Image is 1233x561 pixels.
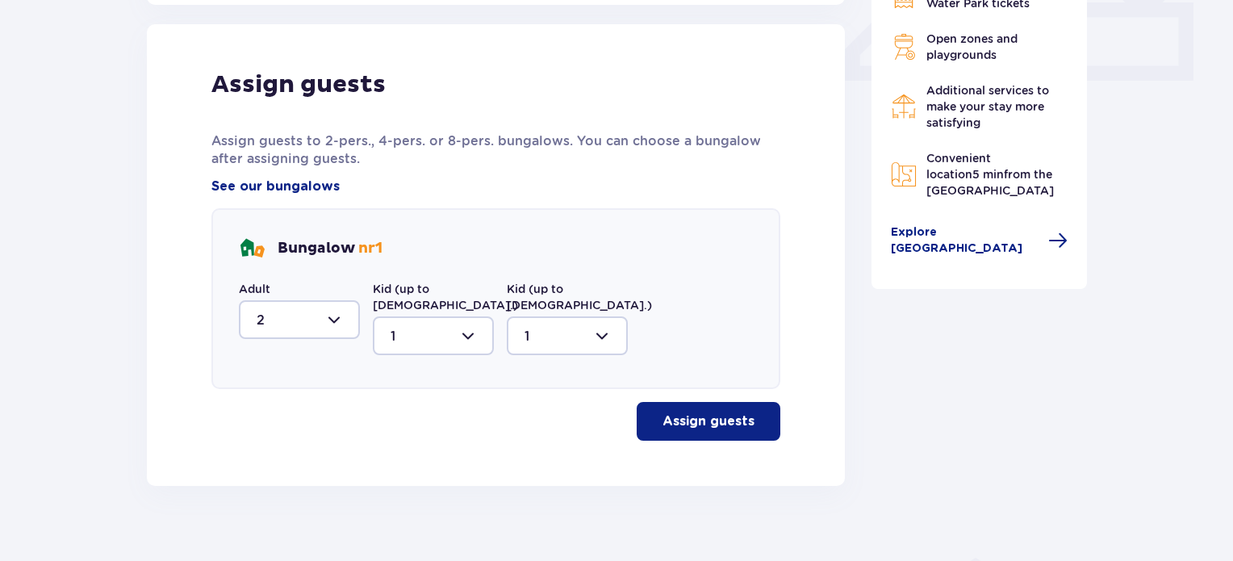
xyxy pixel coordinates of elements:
span: 5 min [972,168,1004,181]
label: Kid (up to [DEMOGRAPHIC_DATA].) [507,281,652,313]
p: Assign guests [211,69,386,100]
a: See our bungalows [211,178,340,195]
p: Bungalow [278,239,382,258]
img: Restaurant Icon [891,94,917,119]
img: Grill Icon [891,34,917,60]
a: Explore [GEOGRAPHIC_DATA] [891,224,1068,257]
span: Additional services to make your stay more satisfying [926,84,1049,129]
button: Assign guests [637,402,780,441]
span: Explore [GEOGRAPHIC_DATA] [891,224,1039,257]
span: nr 1 [358,239,382,257]
span: Open zones and playgrounds [926,32,1018,61]
span: Convenient location from the [GEOGRAPHIC_DATA] [926,152,1054,197]
label: Adult [239,281,270,297]
img: bungalows Icon [239,236,265,262]
p: Assign guests to 2-pers., 4-pers. or 8-pers. bungalows. You can choose a bungalow after assigning... [211,132,780,168]
img: Map Icon [891,161,917,187]
label: Kid (up to [DEMOGRAPHIC_DATA].) [373,281,518,313]
p: Assign guests [662,412,754,430]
